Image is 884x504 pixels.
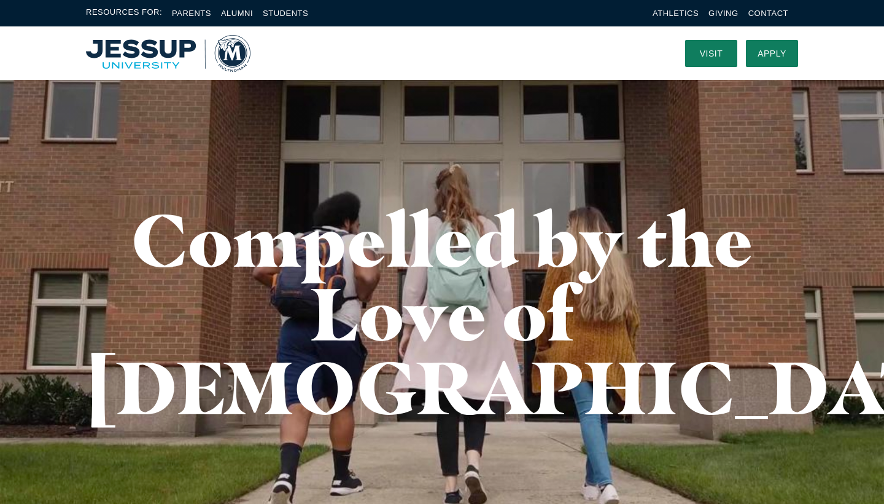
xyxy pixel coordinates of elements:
[263,9,308,18] a: Students
[708,9,739,18] a: Giving
[746,40,798,67] a: Apply
[86,6,162,20] span: Resources For:
[86,35,250,72] a: Home
[86,35,250,72] img: Multnomah University Logo
[221,9,253,18] a: Alumni
[172,9,211,18] a: Parents
[653,9,699,18] a: Athletics
[748,9,788,18] a: Contact
[685,40,737,67] a: Visit
[86,203,798,424] h1: Compelled by the Love of [DEMOGRAPHIC_DATA]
